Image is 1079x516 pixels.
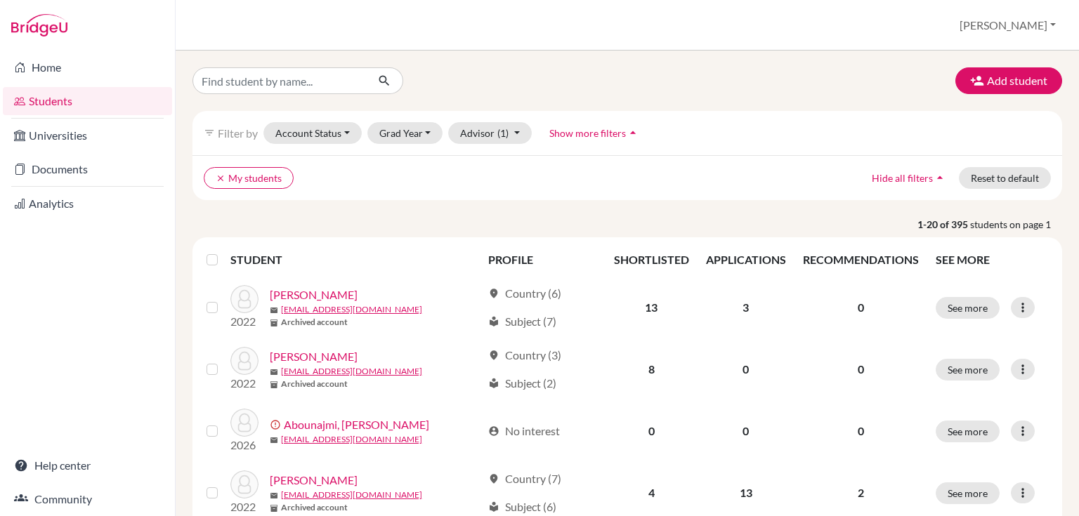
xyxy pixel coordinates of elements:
div: Country (7) [488,470,561,487]
button: See more [936,421,1000,442]
p: 2 [803,484,919,501]
a: Analytics [3,190,172,218]
i: arrow_drop_up [933,171,947,185]
span: mail [270,436,278,444]
button: Grad Year [367,122,443,144]
i: filter_list [204,127,215,138]
p: 0 [803,299,919,316]
b: Archived account [281,316,348,329]
button: See more [936,482,1000,504]
th: PROFILE [480,243,606,277]
span: inventory_2 [270,381,278,389]
a: [EMAIL_ADDRESS][DOMAIN_NAME] [281,365,422,378]
a: [EMAIL_ADDRESS][DOMAIN_NAME] [281,303,422,316]
button: See more [936,359,1000,381]
td: 0 [698,400,794,462]
td: 0 [606,400,698,462]
th: RECOMMENDATIONS [794,243,927,277]
p: 0 [803,423,919,439]
strong: 1-20 of 395 [917,217,970,232]
td: 3 [698,277,794,338]
button: See more [936,297,1000,319]
span: location_on [488,350,499,361]
td: 8 [606,338,698,400]
span: location_on [488,473,499,484]
th: SHORTLISTED [606,243,698,277]
span: (1) [497,127,509,139]
span: Show more filters [549,127,626,139]
button: clearMy students [204,167,294,189]
button: Reset to default [959,167,1051,189]
p: 2022 [230,375,259,392]
span: account_circle [488,425,499,437]
a: [PERSON_NAME] [270,286,358,303]
span: inventory_2 [270,319,278,327]
img: Abdelaziz, Maryam [230,285,259,313]
th: SEE MORE [927,243,1057,277]
td: 13 [606,277,698,338]
span: location_on [488,288,499,299]
span: error_outline [270,419,284,430]
b: Archived account [281,501,348,514]
input: Find student by name... [192,67,367,94]
span: mail [270,491,278,500]
th: APPLICATIONS [698,243,794,277]
span: mail [270,306,278,315]
a: Abounajmi, [PERSON_NAME] [284,416,429,433]
p: 0 [803,361,919,378]
button: Hide all filtersarrow_drop_up [860,167,959,189]
span: students on page 1 [970,217,1062,232]
a: Help center [3,451,172,479]
p: 2026 [230,437,259,454]
span: inventory_2 [270,504,278,512]
img: Abounajmi, Amirhossein [230,409,259,437]
p: 2022 [230,498,259,515]
a: [PERSON_NAME] [270,472,358,489]
span: local_library [488,316,499,327]
button: Account Status [263,122,362,144]
b: Archived account [281,378,348,390]
span: Filter by [218,126,258,140]
div: Subject (7) [488,313,556,330]
a: Home [3,53,172,81]
span: local_library [488,501,499,512]
a: [EMAIL_ADDRESS][DOMAIN_NAME] [281,489,422,501]
img: Bridge-U [11,14,67,37]
p: 2022 [230,313,259,330]
button: [PERSON_NAME] [953,12,1062,39]
th: STUDENT [230,243,480,277]
a: Students [3,87,172,115]
img: Abramo, Eliot [230,470,259,498]
a: [EMAIL_ADDRESS][DOMAIN_NAME] [281,433,422,446]
div: Country (6) [488,285,561,302]
div: Subject (2) [488,375,556,392]
a: Community [3,485,172,513]
div: Subject (6) [488,498,556,515]
td: 0 [698,338,794,400]
a: Documents [3,155,172,183]
span: mail [270,368,278,376]
button: Advisor(1) [448,122,532,144]
a: Universities [3,121,172,150]
img: Abdel Massih, Georgina [230,347,259,375]
a: [PERSON_NAME] [270,348,358,365]
i: arrow_drop_up [626,126,640,140]
div: Country (3) [488,347,561,364]
button: Add student [955,67,1062,94]
i: clear [216,173,225,183]
button: Show more filtersarrow_drop_up [537,122,652,144]
span: Hide all filters [872,172,933,184]
div: No interest [488,423,560,439]
span: local_library [488,378,499,389]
